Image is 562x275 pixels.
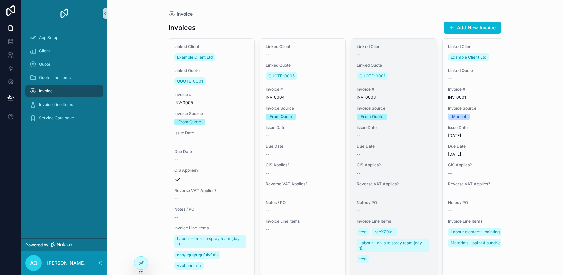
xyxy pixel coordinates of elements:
[174,68,249,73] span: Linked Quote
[174,225,249,231] span: Invoice Line Items
[174,92,249,97] span: Invoice #
[174,215,178,220] span: --
[25,112,103,124] a: Service Catalogue
[448,87,522,92] span: Invoice #
[266,63,340,68] span: Linked Quote
[174,235,246,248] a: Labour – on-site spray team (day 1)
[174,251,220,259] a: nnh/ugug/ugufuiyfufu
[177,252,218,258] span: nnh/ugug/ugufuiyfufu
[39,35,58,40] span: App Setup
[25,242,48,248] span: Powered by
[357,255,369,263] a: test
[357,125,431,130] span: Issue Date
[359,229,367,235] span: test
[266,95,340,100] span: INV-0004
[47,260,86,266] p: [PERSON_NAME]
[39,88,53,94] span: Invoice
[266,133,270,138] span: --
[451,55,486,60] span: Example Client Ltd
[266,125,340,130] span: Issue Date
[178,119,201,125] div: From Quote
[30,259,37,267] span: AO
[357,239,429,252] a: Labour – on-site spray team (day 1)
[174,188,249,193] span: Reverse VAT Applies?
[448,44,522,49] span: Linked Client
[448,133,522,138] span: [DATE]
[357,208,361,213] span: --
[357,87,431,92] span: Invoice #
[39,115,74,121] span: Service Catalogue
[266,44,340,49] span: Linked Client
[357,181,431,187] span: Reverse VAT Applies?
[359,240,426,251] span: Labour – on-site spray team (day 1)
[448,68,522,73] span: Linked Quote
[357,106,431,111] span: Invoice Source
[39,62,50,67] span: Quote
[357,44,431,49] span: Linked Client
[266,162,340,168] span: CIS Applies?
[357,144,431,149] span: Due Date
[361,114,383,120] div: From Quote
[357,228,369,236] a: test
[448,208,452,213] span: --
[174,196,178,201] span: --
[448,125,522,130] span: Issue Date
[266,170,270,176] span: --
[266,144,340,149] span: Due Date
[39,75,71,80] span: Quote Line Items
[357,162,431,168] span: CIS Applies?
[174,138,178,144] span: --
[266,219,340,224] span: Invoice Line Items
[451,229,512,235] span: Labour element – painting works
[448,181,522,187] span: Reverse VAT Applies?
[266,189,270,195] span: --
[448,53,489,61] a: Example Client Ltd
[266,87,340,92] span: Invoice #
[448,95,522,100] span: INV-0001
[266,227,270,232] span: --
[25,45,103,57] a: Client
[174,168,249,173] span: CIS Applies?
[266,106,340,111] span: Invoice Source
[452,114,466,120] div: Manual
[25,98,103,111] a: Invoice Line Items
[174,157,178,162] span: --
[451,240,503,246] span: Materials – paint & sundries
[21,238,107,251] a: Powered by
[448,200,522,205] span: Notes / PO
[448,170,452,176] span: --
[21,27,107,133] div: scrollable content
[177,263,201,268] span: vvbbnnnmm
[448,152,522,157] span: [DATE]
[174,130,249,136] span: Issue Date
[266,181,340,187] span: Reverse VAT Applies?
[25,58,103,70] a: Quote
[357,219,431,224] span: Invoice Line Items
[359,73,385,79] span: QUOTE-0001
[169,23,196,32] h1: Invoices
[25,85,103,97] a: Invoice
[174,207,249,212] span: Notes / PO
[266,72,297,80] a: QUOTE-0005
[174,44,249,49] span: Linked Client
[174,53,215,61] a: Example Client Ltd
[266,200,340,205] span: Notes / PO
[448,228,515,236] a: Labour element – painting works
[357,52,361,57] span: --
[177,55,213,60] span: Example Client Ltd
[357,133,361,138] span: --
[270,114,292,120] div: From Quote
[177,11,193,17] span: Invoice
[174,100,249,106] span: INV-0005
[357,95,431,100] span: INV-0003
[39,102,73,107] span: Invoice Line Items
[25,72,103,84] a: Quote Line Items
[266,208,270,213] span: --
[448,162,522,168] span: CIS Applies?
[357,189,361,195] span: --
[448,239,505,247] a: Materials – paint & sundries
[448,189,452,195] span: --
[448,144,522,149] span: Due Date
[25,31,103,44] a: App Setup
[357,72,388,80] a: QUOTE-0001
